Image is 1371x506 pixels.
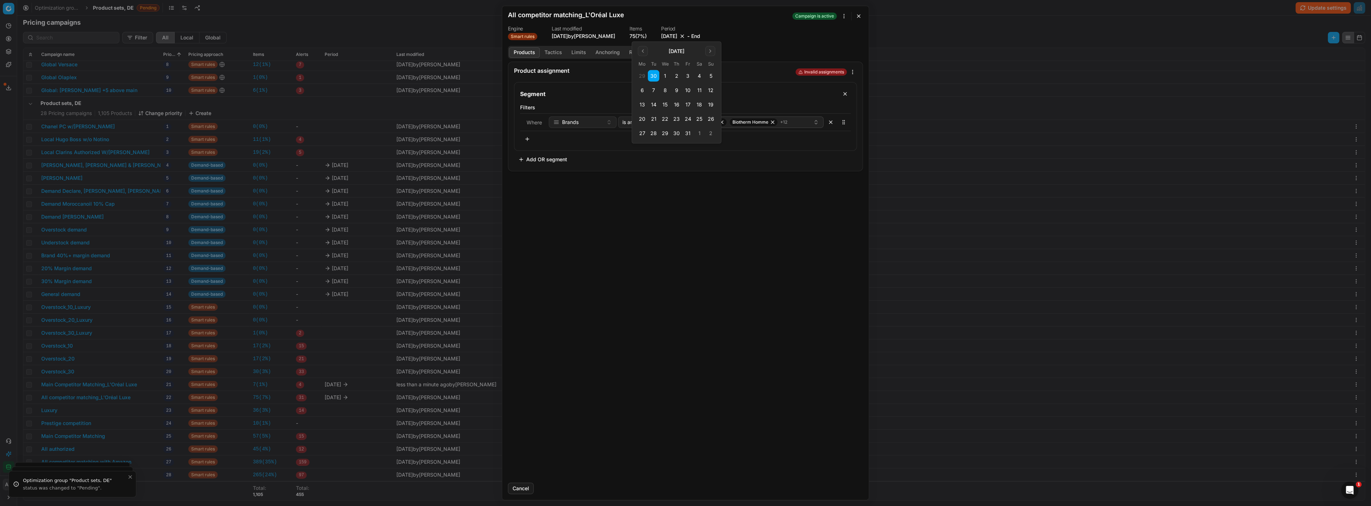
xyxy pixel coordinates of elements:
button: Products [509,47,540,58]
span: Where [527,119,542,125]
th: Thursday [671,61,682,67]
button: Wednesday, 22 October 2025 [659,113,671,125]
button: Friday, 31 October 2025 [682,128,694,139]
th: Monday [636,61,648,67]
dt: Items [630,26,647,31]
button: Go to the Previous Month [638,46,648,56]
div: Product assignment [514,68,794,73]
span: [DATE] by [PERSON_NAME] [552,33,615,39]
span: Biotherm Homme [732,119,768,125]
span: - [687,33,690,40]
th: Sunday [705,61,717,67]
button: Monday, 27 October 2025 [636,128,648,139]
button: Thursday, 30 October 2025 [671,128,682,139]
button: Saturday, 1 November 2025 [694,128,705,139]
button: [DATE] [661,33,677,40]
button: Tuesday, 28 October 2025 [648,128,659,139]
button: Friday, 3 October 2025 [682,70,694,82]
button: Sunday, 26 October 2025 [705,113,717,125]
th: Wednesday [659,61,671,67]
button: Saturday, 4 October 2025 [694,70,705,82]
button: Sunday, 5 October 2025 [705,70,717,82]
button: Friday, 10 October 2025 [682,85,694,96]
button: Anchoring [591,47,625,58]
th: Tuesday [648,61,659,67]
table: October 2025 [636,61,717,139]
span: Campaign is active [792,13,837,20]
button: Friday, 17 October 2025 [682,99,694,110]
button: BIOTHERMBiotherm Homme+12 [687,116,824,128]
button: Monday, 20 October 2025 [636,113,648,125]
span: + 12 [780,119,787,125]
a: 75(7%) [630,33,647,40]
button: Tuesday, 14 October 2025 [648,99,659,110]
button: Go to the Next Month [705,46,715,56]
dt: Last modified [552,26,615,31]
h2: All competitor matching_L'Oréal Luxe [508,12,624,18]
button: Friday, 24 October 2025 [682,113,694,125]
input: Segment [519,88,837,100]
button: Today, Tuesday, 30 September 2025, selected [648,70,659,82]
button: Wednesday, 29 October 2025 [659,128,671,139]
button: Monday, 13 October 2025 [636,99,648,110]
button: End [691,33,700,40]
button: Thursday, 2 October 2025 [671,70,682,82]
th: Saturday [694,61,705,67]
button: Saturday, 11 October 2025 [694,85,705,96]
button: Wednesday, 1 October 2025 [659,70,671,82]
button: Sunday, 12 October 2025 [705,85,717,96]
button: Cancel [508,483,534,494]
button: Tactics [540,47,567,58]
button: Saturday, 18 October 2025 [694,99,705,110]
button: Add OR segment [514,154,571,165]
button: Sunday, 19 October 2025 [705,99,717,110]
span: Invalid assignments [796,68,847,76]
span: Brands [562,119,579,126]
button: Limits [567,47,591,58]
button: Tuesday, 21 October 2025 [648,113,659,125]
span: 1 [1356,482,1362,487]
label: Filters [520,104,851,111]
button: Saturday, 25 October 2025 [694,113,705,125]
th: Friday [682,61,694,67]
span: Smart rules [508,33,537,40]
button: Sunday, 2 November 2025 [705,128,717,139]
button: Tuesday, 7 October 2025 [648,85,659,96]
span: is any of [623,119,642,126]
button: Thursday, 16 October 2025 [671,99,682,110]
button: Wednesday, 8 October 2025 [659,85,671,96]
button: Monday, 6 October 2025 [636,85,648,96]
button: Monday, 29 September 2025 [636,70,648,82]
button: Thursday, 23 October 2025 [671,113,682,125]
button: Wednesday, 15 October 2025 [659,99,671,110]
button: Rounding [625,47,656,58]
dt: Period [661,26,700,31]
iframe: Intercom live chat [1341,482,1358,499]
dt: Engine [508,26,537,31]
button: Thursday, 9 October 2025 [671,85,682,96]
